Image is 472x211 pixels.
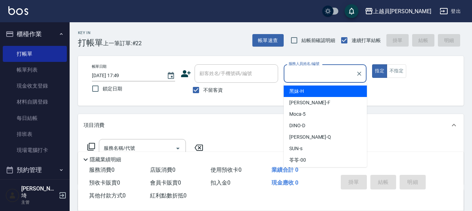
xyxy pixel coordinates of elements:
[3,142,67,158] a: 現場電腦打卡
[103,39,142,48] span: 上一筆訂單:#22
[362,4,434,18] button: 上越員[PERSON_NAME]
[3,78,67,94] a: 現金收支登錄
[103,85,122,92] span: 鎖定日期
[252,34,284,47] button: 帳單速查
[352,37,381,44] span: 連續打單結帳
[372,64,387,78] button: 指定
[3,161,67,179] button: 預約管理
[3,25,67,43] button: 櫃檯作業
[78,31,103,35] h2: Key In
[3,46,67,62] a: 打帳單
[203,87,223,94] span: 不留客資
[92,70,160,81] input: YYYY/MM/DD hh:mm
[289,133,331,141] span: [PERSON_NAME] -Q
[289,156,306,164] span: 苓苓 -00
[89,179,120,186] span: 預收卡販賣 0
[89,192,126,199] span: 其他付款方式 0
[78,38,103,48] h3: 打帳單
[150,192,187,199] span: 紅利點數折抵 0
[272,179,298,186] span: 現金應收 0
[345,4,359,18] button: save
[150,179,181,186] span: 會員卡販賣 0
[272,167,298,173] span: 業績合計 0
[89,167,115,173] span: 服務消費 0
[289,111,306,118] span: Moca -5
[21,199,57,205] p: 主管
[6,188,19,202] img: Person
[289,122,305,129] span: DINO -D
[3,94,67,110] a: 材料自購登錄
[3,62,67,78] a: 帳單列表
[90,156,121,163] p: 隱藏業績明細
[78,114,464,136] div: 項目消費
[289,145,302,152] span: SUN -s
[211,179,230,186] span: 扣入金 0
[373,7,431,16] div: 上越員[PERSON_NAME]
[3,110,67,126] a: 每日結帳
[437,5,464,18] button: 登出
[150,167,175,173] span: 店販消費 0
[3,126,67,142] a: 排班表
[21,185,57,199] h5: [PERSON_NAME]埼
[301,37,336,44] span: 結帳前確認明細
[289,61,319,66] label: 服務人員姓名/編號
[211,167,242,173] span: 使用預收卡 0
[8,6,28,15] img: Logo
[172,143,183,154] button: Open
[289,99,330,106] span: [PERSON_NAME] -F
[387,64,406,78] button: 不指定
[354,69,364,79] button: Clear
[163,67,179,84] button: Choose date, selected date is 2025-08-13
[92,64,107,69] label: 帳單日期
[289,88,304,95] span: 黑妹 -H
[3,179,67,197] button: 報表及分析
[84,122,104,129] p: 項目消費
